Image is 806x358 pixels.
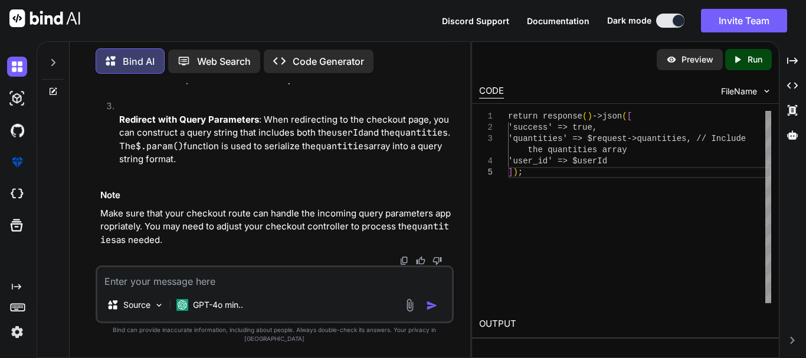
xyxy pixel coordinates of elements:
p: Source [123,299,150,311]
img: darkAi-studio [7,88,27,109]
p: Preview [682,54,713,65]
div: 1 [479,111,493,122]
p: GPT-4o min.. [193,299,243,311]
span: 'user_id' => $userId [508,156,607,166]
button: Discord Support [442,15,509,27]
button: Invite Team [701,9,787,32]
img: preview [666,54,677,65]
code: quantities [395,127,448,139]
p: : When redirecting to the checkout page, you can construct a query string that includes both the ... [119,113,451,166]
code: $.param() [136,140,184,152]
span: ; [518,167,523,177]
span: [ [627,111,632,121]
span: ( [582,111,587,121]
strong: Redirect with Query Parameters [119,114,259,125]
span: ] [508,167,513,177]
span: ->json [592,111,622,121]
p: Bind can provide inaccurate information, including about people. Always double-check its answers.... [96,326,454,343]
img: GPT-4o mini [176,299,188,311]
button: Documentation [527,15,589,27]
img: chevron down [762,86,772,96]
img: githubDark [7,120,27,140]
div: 2 [479,122,493,133]
p: Code Generator [293,54,364,68]
code: userId [332,127,363,139]
img: premium [7,152,27,172]
p: Bind AI [123,54,155,68]
span: Discord Support [442,16,509,26]
span: Documentation [527,16,589,26]
span: 'success' => true, [508,123,597,132]
span: 'quantities' => $request->quantities, // Inclu [508,134,736,143]
span: Dark mode [607,15,651,27]
code: quantities [100,221,449,246]
img: icon [426,300,438,311]
span: the quantities array [528,145,627,155]
span: de [736,134,746,143]
div: 3 [479,133,493,144]
img: settings [7,322,27,342]
img: Bind AI [9,9,80,27]
span: return response [508,111,582,121]
img: cloudideIcon [7,184,27,204]
div: 5 [479,167,493,178]
img: like [416,256,425,265]
span: ) [513,167,517,177]
p: Make sure that your checkout route can handle the incoming query parameters appropriately. You ma... [100,207,451,247]
img: copy [399,256,409,265]
span: FileName [721,86,757,97]
code: quantities [316,140,369,152]
p: Web Search [197,54,251,68]
div: 4 [479,156,493,167]
span: ) [587,111,592,121]
img: Pick Models [154,300,164,310]
img: attachment [403,298,417,312]
div: CODE [479,84,504,98]
p: Run [748,54,762,65]
h2: OUTPUT [472,310,779,338]
span: ( [622,111,627,121]
h3: Note [100,189,451,202]
img: dislike [433,256,442,265]
img: darkChat [7,57,27,77]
